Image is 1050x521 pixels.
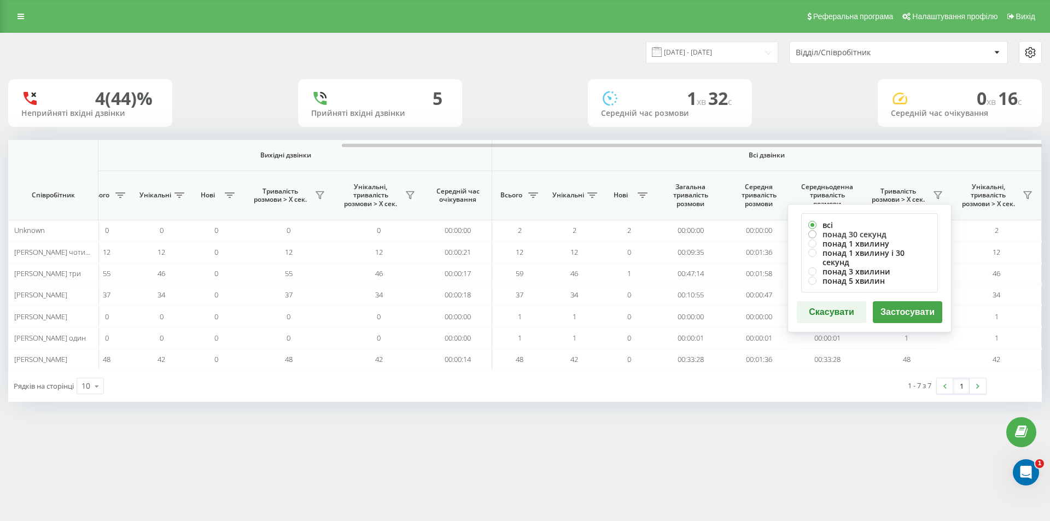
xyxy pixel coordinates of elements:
span: 0 [287,333,290,343]
span: Всього [498,191,525,200]
span: 16 [998,86,1022,110]
div: Середній час розмови [601,109,739,118]
span: 12 [285,247,293,257]
span: 1 [995,312,999,321]
label: понад 30 секунд [808,230,931,239]
span: 34 [993,290,1000,300]
td: 00:00:14 [424,349,492,370]
td: 00:00:00 [424,220,492,241]
span: 12 [103,247,110,257]
span: 32 [708,86,732,110]
span: 37 [103,290,110,300]
div: Неприйняті вхідні дзвінки [21,109,159,118]
span: 0 [160,225,164,235]
span: хв [697,96,708,108]
span: 0 [627,290,631,300]
span: Реферальна програма [813,12,894,21]
span: 0 [105,225,109,235]
td: 00:33:28 [793,349,861,370]
td: 00:47:14 [656,263,725,284]
span: 48 [103,354,110,364]
span: Унікальні, тривалість розмови > Х сек. [957,183,1019,208]
span: 0 [214,354,218,364]
td: 00:00:47 [725,284,793,306]
div: 10 [81,380,90,391]
td: 00:00:00 [656,306,725,327]
span: 0 [627,333,631,343]
div: Середній час очікування [891,109,1029,118]
a: 1 [953,378,970,394]
span: 0 [214,290,218,300]
span: 0 [105,333,109,343]
span: 0 [627,247,631,257]
label: понад 5 хвилин [808,276,931,285]
span: 55 [285,268,293,278]
span: 12 [516,247,523,257]
td: 00:00:01 [793,327,861,349]
span: 42 [375,354,383,364]
span: 2 [573,225,576,235]
span: 34 [570,290,578,300]
span: Унікальні, тривалість розмови > Х сек. [339,183,402,208]
span: 2 [627,225,631,235]
span: 0 [627,312,631,321]
span: [PERSON_NAME] [14,312,67,321]
div: 4 (44)% [95,88,153,109]
td: 00:00:21 [424,241,492,262]
button: Застосувати [873,301,942,323]
span: 48 [903,354,911,364]
span: 0 [214,312,218,321]
span: Тривалість розмови > Х сек. [867,187,930,204]
td: 00:10:55 [656,284,725,306]
span: 59 [516,268,523,278]
label: понад 3 хвилини [808,267,931,276]
span: [PERSON_NAME] [14,290,67,300]
span: 0 [287,312,290,321]
span: хв [987,96,998,108]
td: 00:01:58 [725,263,793,284]
span: Загальна тривалість розмови [664,183,716,208]
span: 0 [214,268,218,278]
span: 37 [516,290,523,300]
span: 0 [627,354,631,364]
span: 0 [214,333,218,343]
span: 1 [905,333,908,343]
span: 55 [103,268,110,278]
span: [PERSON_NAME] чотири [14,247,94,257]
span: 0 [214,225,218,235]
span: 0 [977,86,998,110]
span: Співробітник [17,191,89,200]
span: Рядків на сторінці [14,381,74,391]
td: 00:00:00 [725,220,793,241]
span: Вихідні дзвінки [105,151,466,160]
td: 00:01:36 [725,241,793,262]
td: 00:00:00 [424,306,492,327]
span: 42 [993,354,1000,364]
div: 5 [433,88,442,109]
span: 34 [375,290,383,300]
span: 1 [687,86,708,110]
span: [PERSON_NAME] [14,354,67,364]
span: 1 [995,333,999,343]
iframe: Intercom live chat [1013,459,1039,485]
span: 1 [1035,459,1044,468]
span: 0 [160,333,164,343]
span: 12 [375,247,383,257]
label: понад 1 хвилину і 30 секунд [808,248,931,267]
label: понад 1 хвилину [808,239,931,248]
span: Unknown [14,225,45,235]
span: 46 [570,268,578,278]
span: 2 [995,225,999,235]
span: Унікальні [552,191,584,200]
span: 12 [993,247,1000,257]
td: 00:00:00 [725,306,793,327]
span: 48 [516,354,523,364]
span: Всього [85,191,112,200]
td: 00:00:00 [656,220,725,241]
td: 00:00:17 [424,263,492,284]
span: 0 [377,225,381,235]
div: Відділ/Співробітник [796,48,926,57]
span: Середній час очікування [432,187,483,204]
span: 46 [375,268,383,278]
div: 1 - 7 з 7 [908,380,931,391]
